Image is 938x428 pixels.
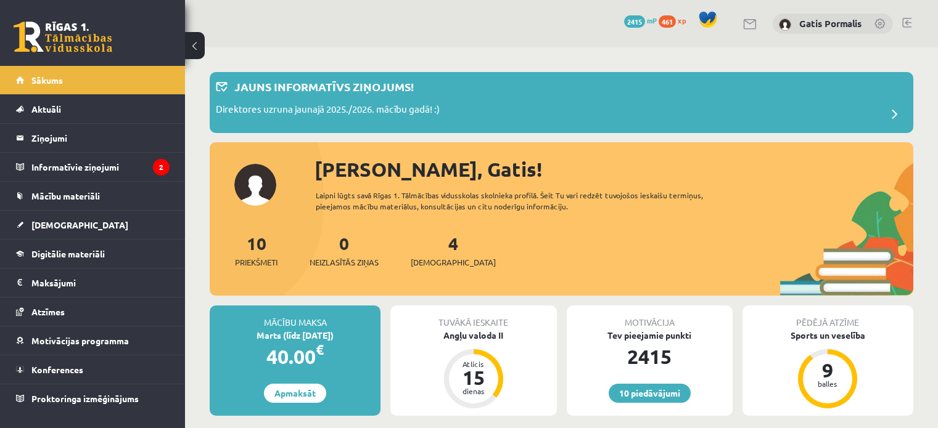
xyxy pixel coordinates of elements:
a: 4[DEMOGRAPHIC_DATA] [411,232,496,269]
a: 10 piedāvājumi [609,384,691,403]
p: Jauns informatīvs ziņojums! [234,78,414,95]
a: Rīgas 1. Tālmācības vidusskola [14,22,112,52]
div: Pēdējā atzīme [743,305,913,329]
a: Atzīmes [16,297,170,326]
div: Tev pieejamie punkti [567,329,733,342]
a: 10Priekšmeti [235,232,278,269]
a: 0Neizlasītās ziņas [310,232,379,269]
span: Proktoringa izmēģinājums [31,393,139,404]
p: Direktores uzruna jaunajā 2025./2026. mācību gadā! :) [216,102,440,119]
a: Motivācijas programma [16,326,170,355]
a: Maksājumi [16,269,170,297]
span: Motivācijas programma [31,335,129,346]
div: 2415 [567,342,733,371]
div: Angļu valoda II [390,329,556,342]
span: [DEMOGRAPHIC_DATA] [31,219,128,230]
div: Marts (līdz [DATE]) [210,329,381,342]
span: Mācību materiāli [31,190,100,201]
div: Laipni lūgts savā Rīgas 1. Tālmācības vidusskolas skolnieka profilā. Šeit Tu vari redzēt tuvojošo... [316,190,738,212]
a: Digitālie materiāli [16,240,170,268]
a: Informatīvie ziņojumi2 [16,153,170,181]
legend: Maksājumi [31,269,170,297]
div: 9 [809,360,846,380]
a: Apmaksāt [264,384,326,403]
div: Atlicis [455,360,492,368]
div: [PERSON_NAME], Gatis! [315,155,913,184]
span: [DEMOGRAPHIC_DATA] [411,256,496,269]
div: balles [809,380,846,387]
a: 461 xp [659,15,692,25]
a: Jauns informatīvs ziņojums! Direktores uzruna jaunajā 2025./2026. mācību gadā! :) [216,78,907,127]
div: dienas [455,387,492,395]
span: 2415 [624,15,645,28]
a: [DEMOGRAPHIC_DATA] [16,211,170,239]
a: Gatis Pormalis [799,17,862,30]
a: Konferences [16,355,170,384]
legend: Informatīvie ziņojumi [31,153,170,181]
legend: Ziņojumi [31,124,170,152]
div: Tuvākā ieskaite [390,305,556,329]
a: 2415 mP [624,15,657,25]
a: Aktuāli [16,95,170,123]
span: mP [647,15,657,25]
a: Sākums [16,66,170,94]
a: Mācību materiāli [16,182,170,210]
a: Sports un veselība 9 balles [743,329,913,410]
span: 461 [659,15,676,28]
div: 15 [455,368,492,387]
span: Priekšmeti [235,256,278,269]
div: 40.00 [210,342,381,371]
span: Aktuāli [31,103,61,115]
img: Gatis Pormalis [779,18,791,31]
span: Atzīmes [31,306,65,317]
a: Proktoringa izmēģinājums [16,384,170,413]
span: Neizlasītās ziņas [310,256,379,269]
a: Angļu valoda II Atlicis 15 dienas [390,329,556,410]
span: Konferences [31,364,83,375]
a: Ziņojumi [16,124,170,152]
div: Sports un veselība [743,329,913,342]
span: xp [678,15,686,25]
div: Motivācija [567,305,733,329]
span: € [316,341,324,358]
span: Digitālie materiāli [31,248,105,259]
i: 2 [153,159,170,176]
span: Sākums [31,75,63,86]
div: Mācību maksa [210,305,381,329]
